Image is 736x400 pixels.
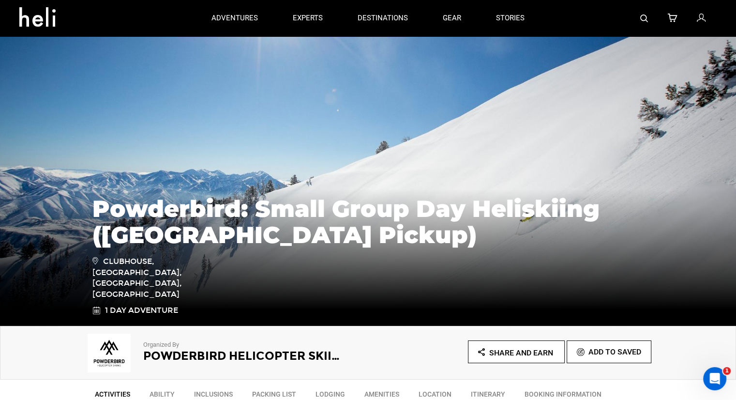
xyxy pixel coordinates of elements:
img: search-bar-icon.svg [640,15,648,22]
h2: Powderbird Helicopter Skiing [143,350,342,362]
span: Clubhouse, [GEOGRAPHIC_DATA], [GEOGRAPHIC_DATA], [GEOGRAPHIC_DATA] [92,255,230,300]
p: Organized By [143,340,342,350]
iframe: Intercom live chat [703,367,726,390]
span: Add To Saved [588,347,641,356]
span: Share and Earn [489,348,553,357]
p: adventures [211,13,258,23]
img: 985da349de717f2825678fa82dde359e.png [85,334,134,372]
span: 1 Day Adventure [105,305,178,316]
h1: Powderbird: Small Group Day Heliskiing ([GEOGRAPHIC_DATA] Pickup) [92,196,644,248]
span: 1 [723,367,731,375]
p: experts [293,13,323,23]
p: destinations [358,13,408,23]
